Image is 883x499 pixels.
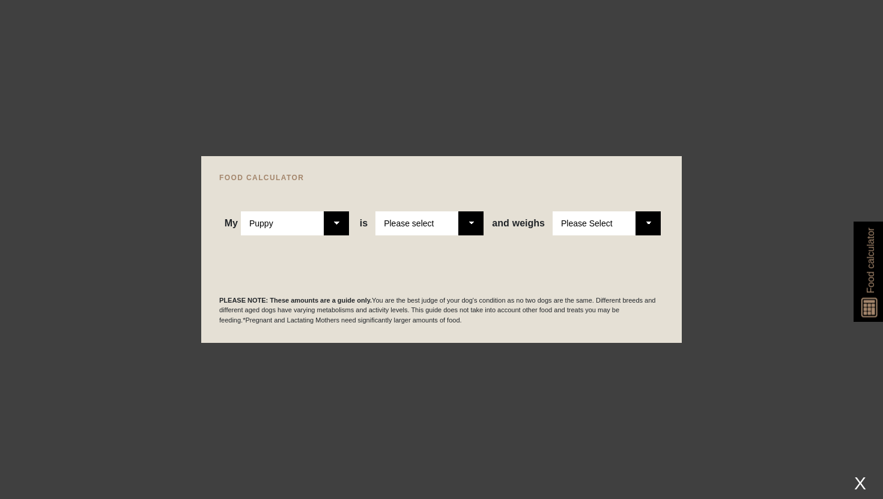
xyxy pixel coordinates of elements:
span: Food calculator [863,228,878,293]
h4: FOOD CALCULATOR [219,174,664,181]
span: is [360,218,368,229]
div: X [849,473,871,493]
p: You are the best judge of your dog's condition as no two dogs are the same. Different breeds and ... [219,295,664,325]
span: and [492,218,512,229]
b: PLEASE NOTE: These amounts are a guide only. [219,297,372,304]
span: My [225,218,238,229]
span: weighs [492,218,545,229]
